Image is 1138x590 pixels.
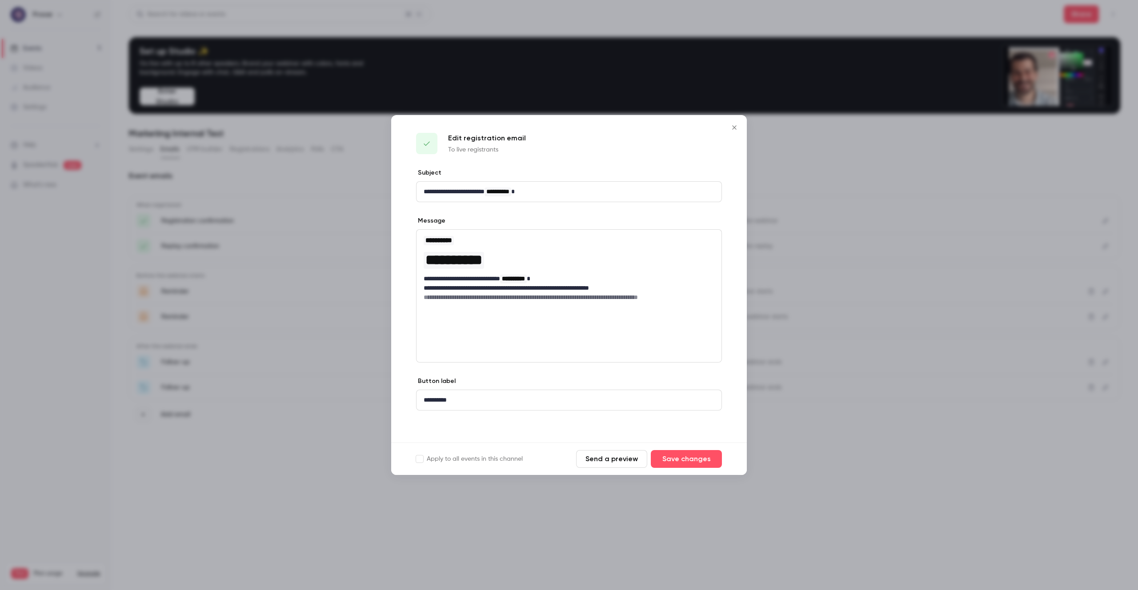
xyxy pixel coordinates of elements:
[416,454,523,463] label: Apply to all events in this channel
[448,133,526,144] p: Edit registration email
[416,216,445,225] label: Message
[416,168,441,177] label: Subject
[651,450,722,468] button: Save changes
[725,119,743,136] button: Close
[576,450,647,468] button: Send a preview
[448,145,526,154] p: To live registrants
[417,230,721,307] div: editor
[416,377,456,386] label: Button label
[417,182,721,202] div: editor
[417,390,721,410] div: editor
